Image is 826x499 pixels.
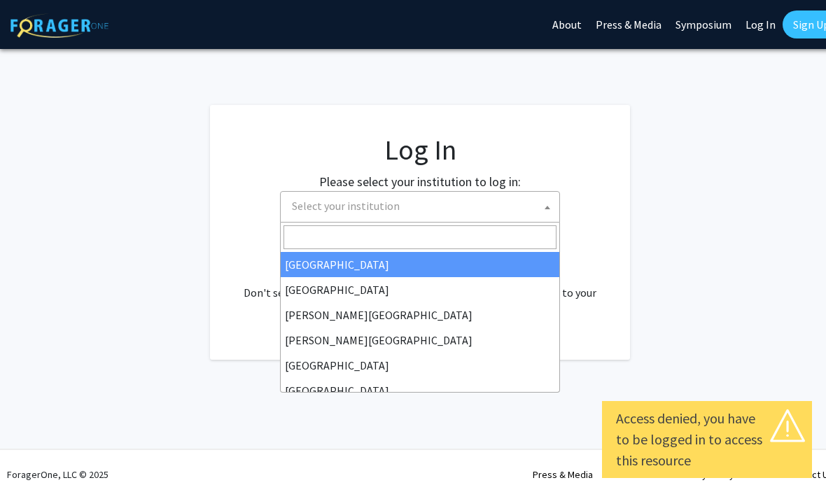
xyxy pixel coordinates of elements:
[238,133,602,167] h1: Log In
[10,13,108,38] img: ForagerOne Logo
[533,468,593,481] a: Press & Media
[286,192,559,220] span: Select your institution
[616,408,798,471] div: Access denied, you have to be logged in to access this resource
[281,252,559,277] li: [GEOGRAPHIC_DATA]
[281,378,559,403] li: [GEOGRAPHIC_DATA]
[281,302,559,328] li: [PERSON_NAME][GEOGRAPHIC_DATA]
[238,251,602,318] div: No account? . Don't see your institution? about bringing ForagerOne to your institution.
[281,353,559,378] li: [GEOGRAPHIC_DATA]
[281,277,559,302] li: [GEOGRAPHIC_DATA]
[281,328,559,353] li: [PERSON_NAME][GEOGRAPHIC_DATA]
[292,199,400,213] span: Select your institution
[7,450,108,499] div: ForagerOne, LLC © 2025
[319,172,521,191] label: Please select your institution to log in:
[283,225,556,249] input: Search
[280,191,560,223] span: Select your institution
